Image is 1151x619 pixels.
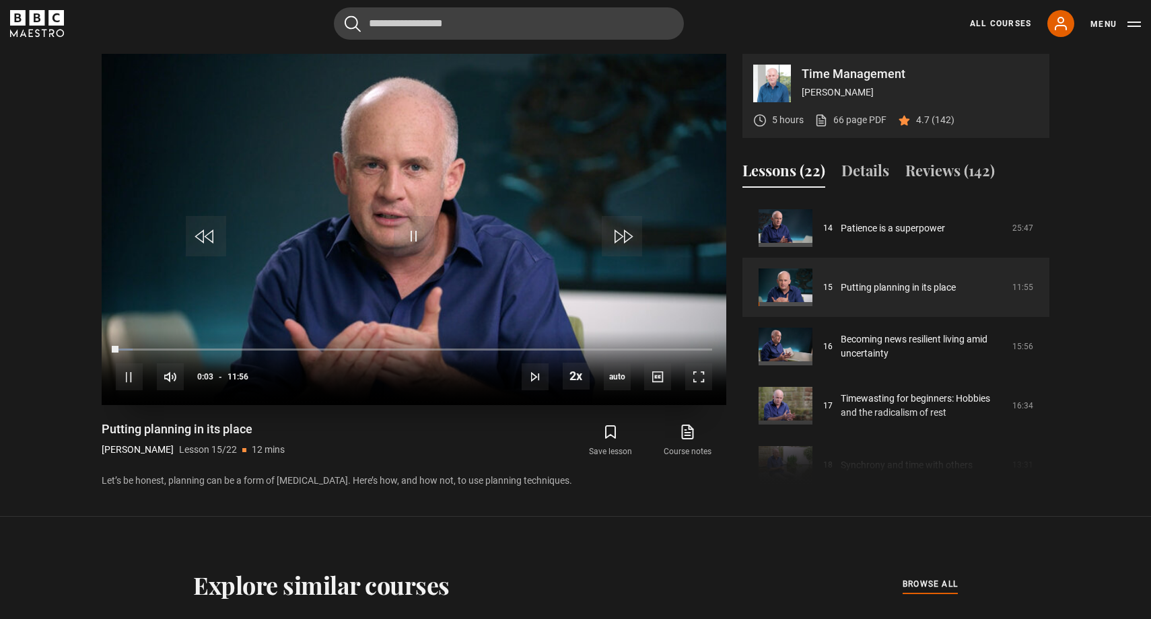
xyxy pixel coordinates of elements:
h2: Explore similar courses [193,571,450,599]
button: Captions [644,363,671,390]
input: Search [334,7,684,40]
span: 0:03 [197,365,213,389]
span: browse all [903,577,958,591]
p: Time Management [802,68,1039,80]
button: Save lesson [572,421,649,460]
div: Current quality: 720p [604,363,631,390]
a: Putting planning in its place [841,281,956,295]
button: Details [841,159,889,188]
a: 66 page PDF [814,113,886,127]
h1: Putting planning in its place [102,421,285,437]
span: 11:56 [228,365,248,389]
span: - [219,372,222,381]
a: Timewasting for beginners: Hobbies and the radicalism of rest [841,392,1004,420]
p: [PERSON_NAME] [102,443,174,457]
button: Mute [157,363,184,390]
a: browse all [903,577,958,592]
button: Playback Rate [563,363,590,390]
p: 4.7 (142) [916,113,954,127]
button: Toggle navigation [1090,17,1141,31]
a: All Courses [970,17,1031,30]
p: 5 hours [772,113,804,127]
button: Lessons (22) [742,159,825,188]
a: Course notes [650,421,726,460]
button: Next Lesson [522,363,549,390]
button: Pause [116,363,143,390]
p: Let’s be honest, planning can be a form of [MEDICAL_DATA]. Here’s how, and how not, to use planni... [102,474,726,488]
button: Submit the search query [345,15,361,32]
span: auto [604,363,631,390]
svg: BBC Maestro [10,10,64,37]
button: Fullscreen [685,363,712,390]
a: Becoming news resilient living amid uncertainty [841,332,1004,361]
p: [PERSON_NAME] [802,85,1039,100]
video-js: Video Player [102,54,726,405]
button: Reviews (142) [905,159,995,188]
a: Patience is a superpower [841,221,945,235]
p: 12 mins [252,443,285,457]
div: Progress Bar [116,349,712,351]
p: Lesson 15/22 [179,443,237,457]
